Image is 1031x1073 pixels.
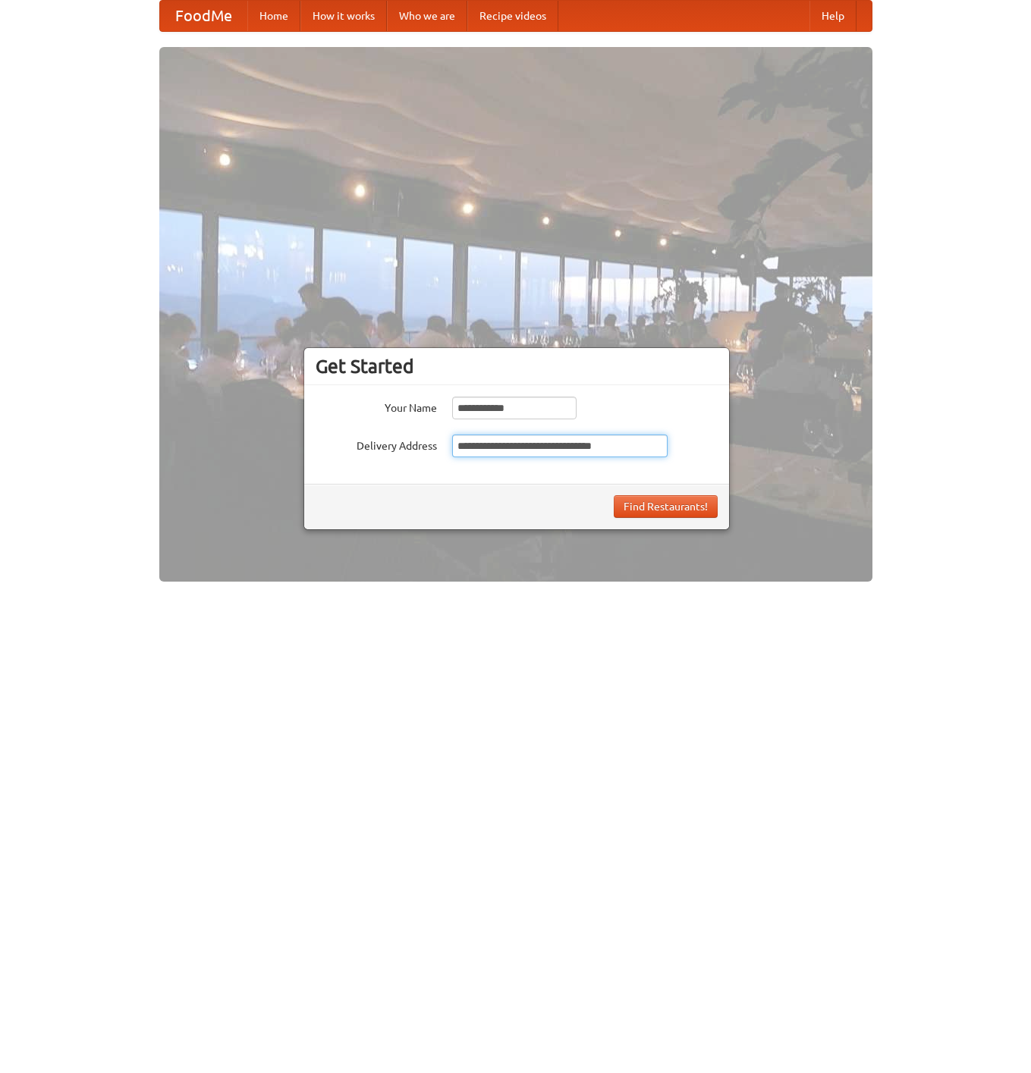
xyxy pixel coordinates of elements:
h3: Get Started [316,355,718,378]
a: Home [247,1,300,31]
a: How it works [300,1,387,31]
label: Delivery Address [316,435,437,453]
a: FoodMe [160,1,247,31]
a: Recipe videos [467,1,558,31]
button: Find Restaurants! [614,495,718,518]
label: Your Name [316,397,437,416]
a: Help [809,1,857,31]
a: Who we are [387,1,467,31]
